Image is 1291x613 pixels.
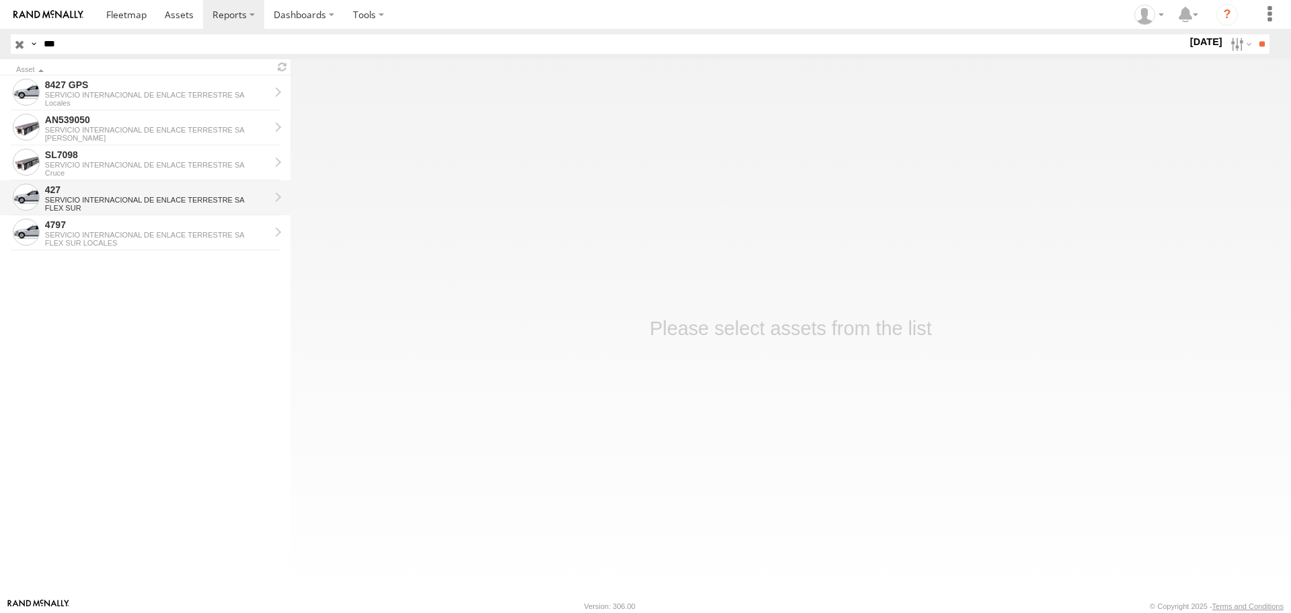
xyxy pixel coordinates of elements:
[584,602,635,610] div: Version: 306.00
[45,204,270,212] div: FLEX SUR
[7,600,69,613] a: Visit our Website
[1212,602,1284,610] a: Terms and Conditions
[45,231,270,239] div: SERVICIO INTERNACIONAL DE ENLACE TERRESTRE SA
[45,134,270,142] div: [PERSON_NAME]
[45,184,270,196] div: 427 - View Asset History
[45,91,270,99] div: SERVICIO INTERNACIONAL DE ENLACE TERRESTRE SA
[28,34,39,54] label: Search Query
[45,196,270,204] div: SERVICIO INTERNACIONAL DE ENLACE TERRESTRE SA
[45,79,270,91] div: 8427 GPS - View Asset History
[45,161,270,169] div: SERVICIO INTERNACIONAL DE ENLACE TERRESTRE SA
[45,239,270,247] div: FLEX SUR LOCALES
[45,99,270,107] div: Locales
[45,126,270,134] div: SERVICIO INTERNACIONAL DE ENLACE TERRESTRE SA
[45,149,270,161] div: SL7098 - View Asset History
[1187,34,1225,49] label: [DATE]
[1216,4,1238,26] i: ?
[1150,602,1284,610] div: © Copyright 2025 -
[45,114,270,126] div: AN539050 - View Asset History
[13,10,83,20] img: rand-logo.svg
[1225,34,1254,54] label: Search Filter Options
[274,61,290,73] span: Refresh
[16,67,269,73] div: Click to Sort
[45,169,270,177] div: Cruce
[45,219,270,231] div: 4797 - View Asset History
[1130,5,1169,25] div: Jonathan Ramirez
